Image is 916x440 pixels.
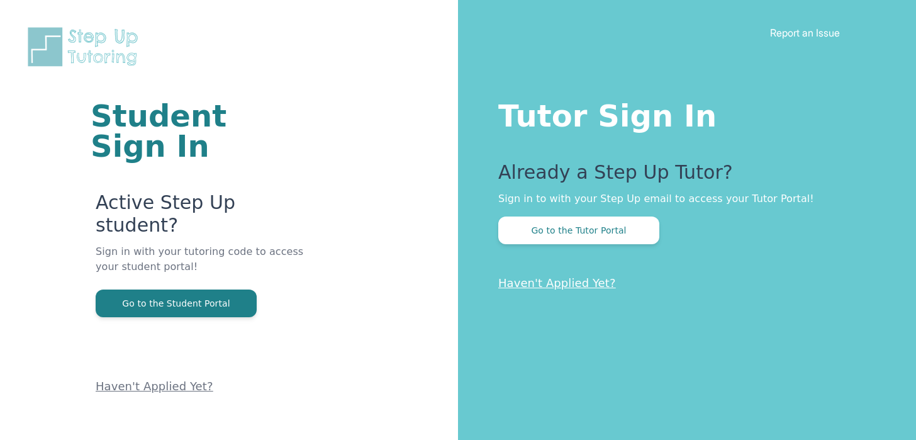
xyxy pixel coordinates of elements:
a: Go to the Student Portal [96,297,257,309]
p: Already a Step Up Tutor? [498,161,866,191]
a: Go to the Tutor Portal [498,224,659,236]
a: Report an Issue [770,26,840,39]
a: Haven't Applied Yet? [96,380,213,393]
p: Sign in to with your Step Up email to access your Tutor Portal! [498,191,866,206]
h1: Student Sign In [91,101,307,161]
p: Active Step Up student? [96,191,307,244]
a: Haven't Applied Yet? [498,276,616,290]
p: Sign in with your tutoring code to access your student portal! [96,244,307,290]
button: Go to the Student Portal [96,290,257,317]
button: Go to the Tutor Portal [498,217,659,244]
img: Step Up Tutoring horizontal logo [25,25,146,69]
h1: Tutor Sign In [498,96,866,131]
